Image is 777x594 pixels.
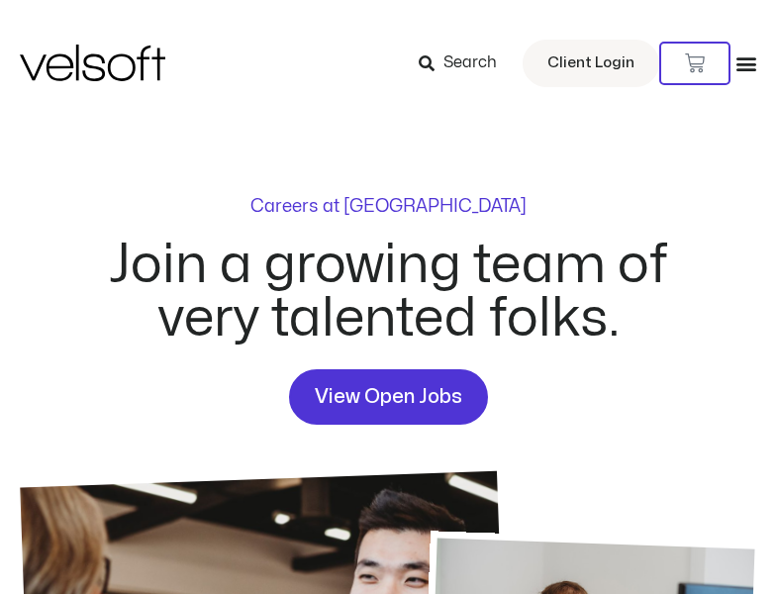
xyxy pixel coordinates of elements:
[547,50,634,76] span: Client Login
[443,50,497,76] span: Search
[315,381,462,413] span: View Open Jobs
[735,52,757,74] div: Menu Toggle
[86,239,692,346] h2: Join a growing team of very talented folks.
[20,45,165,81] img: Velsoft Training Materials
[523,40,659,87] a: Client Login
[289,369,488,425] a: View Open Jobs
[250,198,527,216] p: Careers at [GEOGRAPHIC_DATA]
[419,47,511,80] a: Search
